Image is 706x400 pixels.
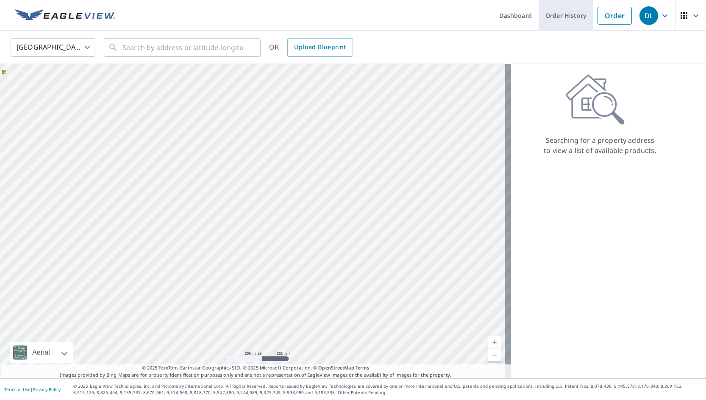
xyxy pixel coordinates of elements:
a: OpenStreetMap [318,364,354,371]
input: Search by address or latitude-longitude [122,36,243,59]
span: Upload Blueprint [294,42,346,53]
a: Terms of Use [4,386,31,392]
p: | [4,387,61,392]
a: Current Level 5, Zoom In [488,336,501,349]
div: DL [639,6,658,25]
a: Upload Blueprint [287,38,353,57]
div: [GEOGRAPHIC_DATA] [11,36,95,59]
img: EV Logo [15,9,115,22]
a: Privacy Policy [33,386,61,392]
p: © 2025 Eagle View Technologies, Inc. and Pictometry International Corp. All Rights Reserved. Repo... [73,383,702,396]
div: OR [269,38,353,57]
a: Order [598,7,632,25]
a: Terms [356,364,370,371]
span: © 2025 TomTom, Earthstar Geographics SIO, © 2025 Microsoft Corporation, © [142,364,370,372]
a: Current Level 5, Zoom Out [488,349,501,361]
div: Aerial [30,342,53,363]
div: Aerial [10,342,73,363]
p: Searching for a property address to view a list of available products. [543,135,657,156]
